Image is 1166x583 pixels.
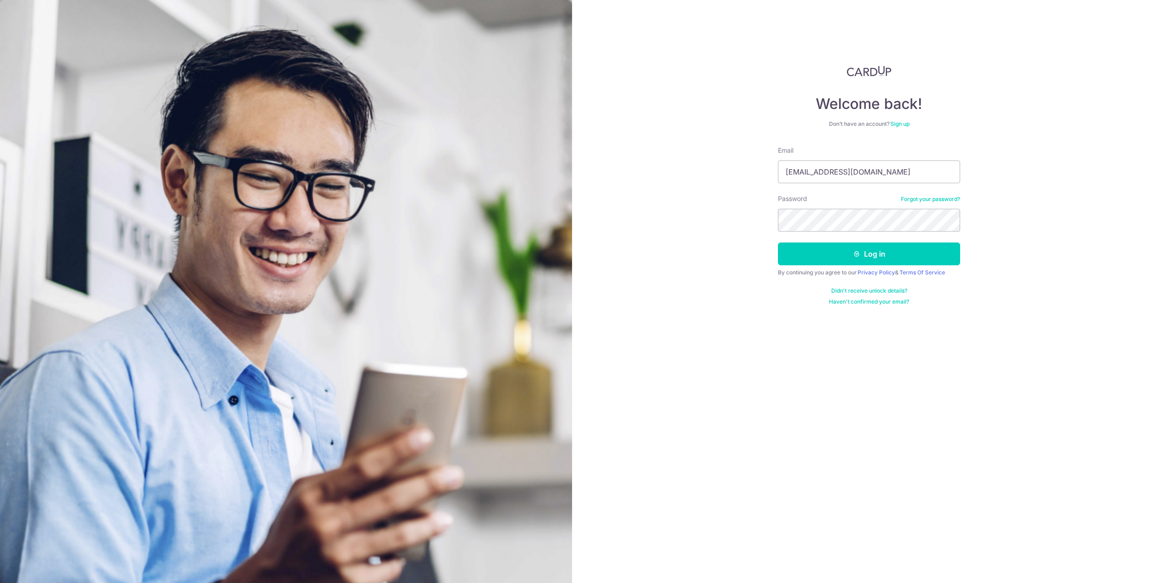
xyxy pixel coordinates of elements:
a: Didn't receive unlock details? [831,287,907,294]
a: Haven't confirmed your email? [829,298,909,305]
div: By continuing you agree to our & [778,269,960,276]
label: Email [778,146,793,155]
input: Enter your Email [778,160,960,183]
a: Terms Of Service [900,269,945,276]
label: Password [778,194,807,203]
a: Forgot your password? [901,196,960,203]
a: Sign up [890,120,910,127]
a: Privacy Policy [858,269,895,276]
div: Don’t have an account? [778,120,960,128]
h4: Welcome back! [778,95,960,113]
img: CardUp Logo [847,66,891,77]
button: Log in [778,242,960,265]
